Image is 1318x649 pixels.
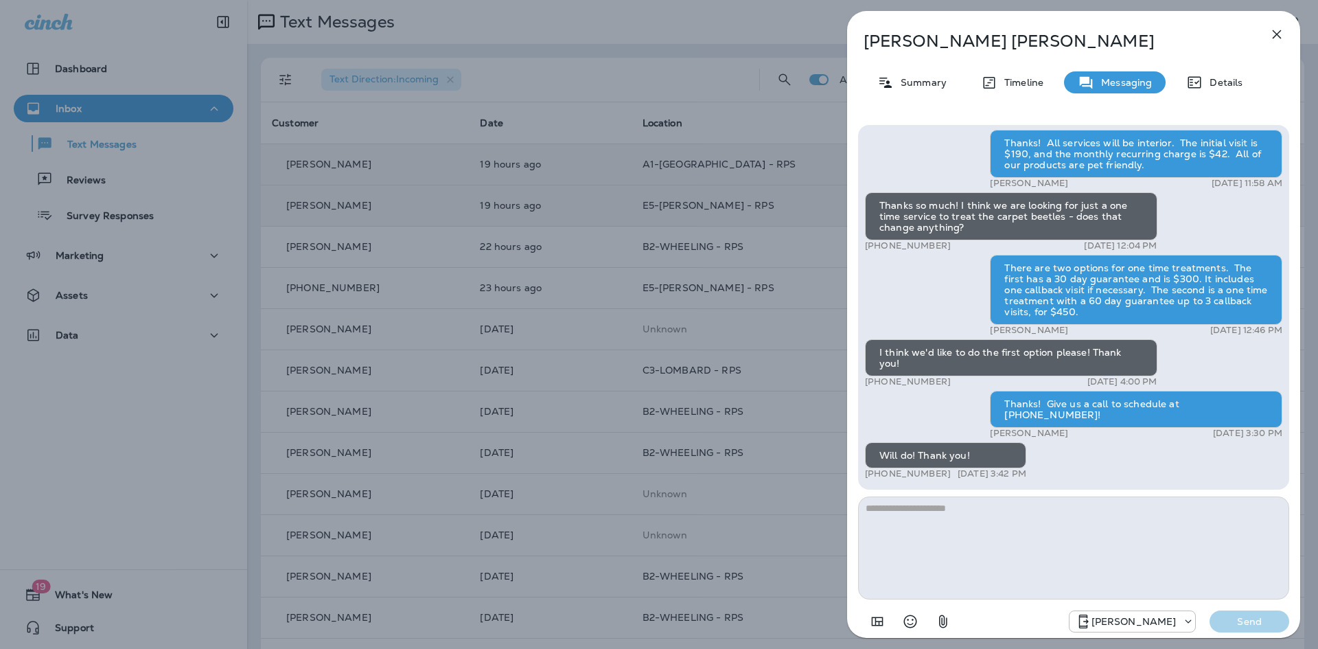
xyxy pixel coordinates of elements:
button: Select an emoji [897,608,924,635]
p: [DATE] 11:58 AM [1212,178,1282,189]
p: [DATE] 4:00 PM [1087,376,1157,387]
p: Timeline [997,77,1043,88]
div: There are two options for one time treatments. The first has a 30 day guarantee and is $300. It i... [990,255,1282,325]
p: [PHONE_NUMBER] [865,376,951,387]
p: [DATE] 12:46 PM [1210,325,1282,336]
p: Details [1203,77,1242,88]
p: [PERSON_NAME] [1091,616,1177,627]
div: +1 (219) 301-9453 [1070,613,1196,630]
div: Thanks! All services will be interior. The initial visit is $190, and the monthly recurring charg... [990,130,1282,178]
div: Thanks! Give us a call to schedule at [PHONE_NUMBER]! [990,391,1282,428]
p: [DATE] 12:04 PM [1084,240,1157,251]
button: Add in a premade template [864,608,891,635]
div: Will do! Thank you! [865,442,1026,468]
p: [DATE] 3:42 PM [958,468,1026,479]
p: [PERSON_NAME] [990,178,1068,189]
p: [PERSON_NAME] [PERSON_NAME] [864,32,1238,51]
p: [DATE] 3:30 PM [1213,428,1282,439]
p: [PERSON_NAME] [990,428,1068,439]
p: Summary [894,77,947,88]
div: I think we'd like to do the first option please! Thank you! [865,339,1157,376]
p: [PERSON_NAME] [990,325,1068,336]
div: Thanks so much! I think we are looking for just a one time service to treat the carpet beetles - ... [865,192,1157,240]
p: [PHONE_NUMBER] [865,240,951,251]
p: [PHONE_NUMBER] [865,468,951,479]
p: Messaging [1094,77,1152,88]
